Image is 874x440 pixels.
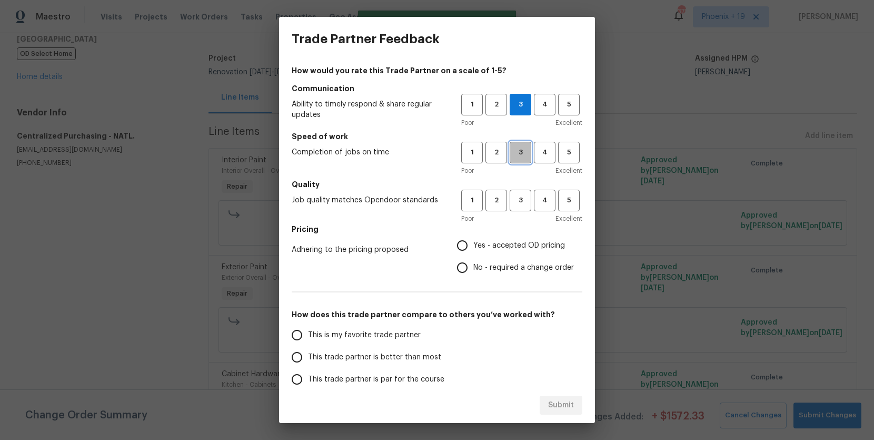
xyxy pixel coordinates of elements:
span: 4 [535,194,554,207]
span: This is my favorite trade partner [308,330,421,341]
span: Poor [461,165,474,176]
span: 4 [535,146,554,159]
button: 2 [485,190,507,211]
h3: Trade Partner Feedback [292,32,440,46]
button: 4 [534,142,555,163]
span: No - required a change order [473,262,574,273]
span: Poor [461,118,474,128]
button: 5 [558,94,580,115]
button: 3 [510,142,531,163]
button: 1 [461,142,483,163]
button: 2 [485,94,507,115]
button: 3 [510,94,531,115]
button: 2 [485,142,507,163]
span: 1 [462,194,482,207]
span: 2 [486,99,506,111]
span: Excellent [555,213,582,224]
span: 5 [559,146,579,159]
span: 3 [511,194,530,207]
div: How does this trade partner compare to others you’ve worked with? [292,324,582,435]
span: Poor [461,213,474,224]
span: 2 [486,146,506,159]
button: 4 [534,190,555,211]
button: 5 [558,190,580,211]
span: 5 [559,99,579,111]
button: 3 [510,190,531,211]
span: Excellent [555,165,582,176]
h5: Communication [292,83,582,94]
span: 1 [462,146,482,159]
button: 4 [534,94,555,115]
span: 3 [511,146,530,159]
span: Ability to timely respond & share regular updates [292,99,444,120]
span: Adhering to the pricing proposed [292,245,440,255]
h5: Quality [292,179,582,190]
span: Yes - accepted OD pricing [473,240,565,251]
span: 2 [486,194,506,207]
button: 1 [461,190,483,211]
button: 5 [558,142,580,163]
h5: How does this trade partner compare to others you’ve worked with? [292,309,582,320]
h5: Speed of work [292,131,582,142]
span: 1 [462,99,482,111]
span: This trade partner is par for the course [308,374,444,385]
span: Excellent [555,118,582,128]
button: 1 [461,94,483,115]
h5: Pricing [292,224,582,234]
span: 3 [510,99,531,111]
span: Completion of jobs on time [292,147,444,158]
div: Pricing [457,234,582,279]
span: 5 [559,194,579,207]
span: Job quality matches Opendoor standards [292,195,444,206]
span: This trade partner is better than most [308,352,441,363]
span: 4 [535,99,554,111]
h4: How would you rate this Trade Partner on a scale of 1-5? [292,65,582,76]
